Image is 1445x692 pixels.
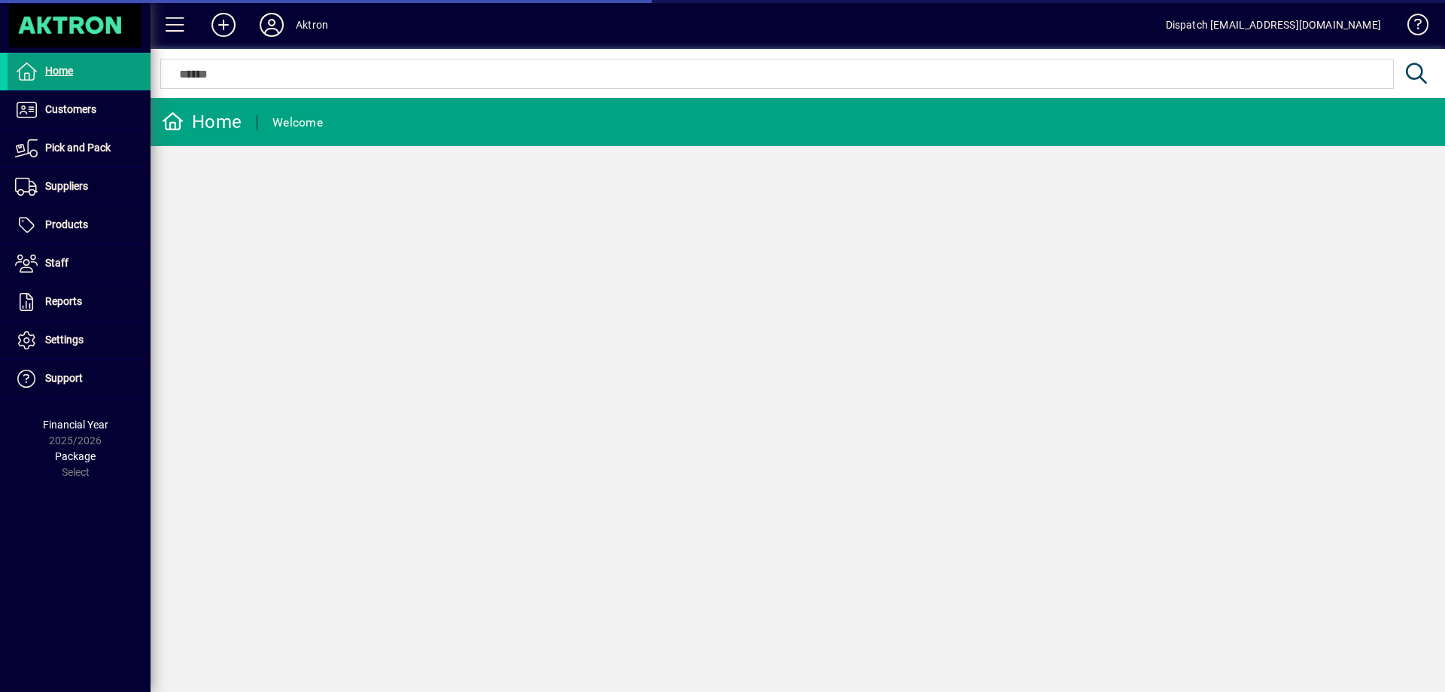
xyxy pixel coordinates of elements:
span: Support [45,372,83,384]
div: Home [162,110,242,134]
span: Financial Year [43,419,108,431]
button: Profile [248,11,296,38]
a: Staff [8,245,151,282]
span: Reports [45,295,82,307]
div: Welcome [272,111,323,135]
span: Products [45,218,88,230]
a: Customers [8,91,151,129]
button: Add [199,11,248,38]
span: Pick and Pack [45,142,111,154]
span: Customers [45,103,96,115]
span: Staff [45,257,68,269]
div: Dispatch [EMAIL_ADDRESS][DOMAIN_NAME] [1166,13,1381,37]
a: Suppliers [8,168,151,206]
a: Pick and Pack [8,130,151,167]
span: Settings [45,334,84,346]
span: Home [45,65,73,77]
span: Package [55,450,96,462]
a: Products [8,206,151,244]
a: Reports [8,283,151,321]
a: Settings [8,322,151,359]
div: Aktron [296,13,328,37]
a: Support [8,360,151,398]
span: Suppliers [45,180,88,192]
a: Knowledge Base [1396,3,1426,52]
